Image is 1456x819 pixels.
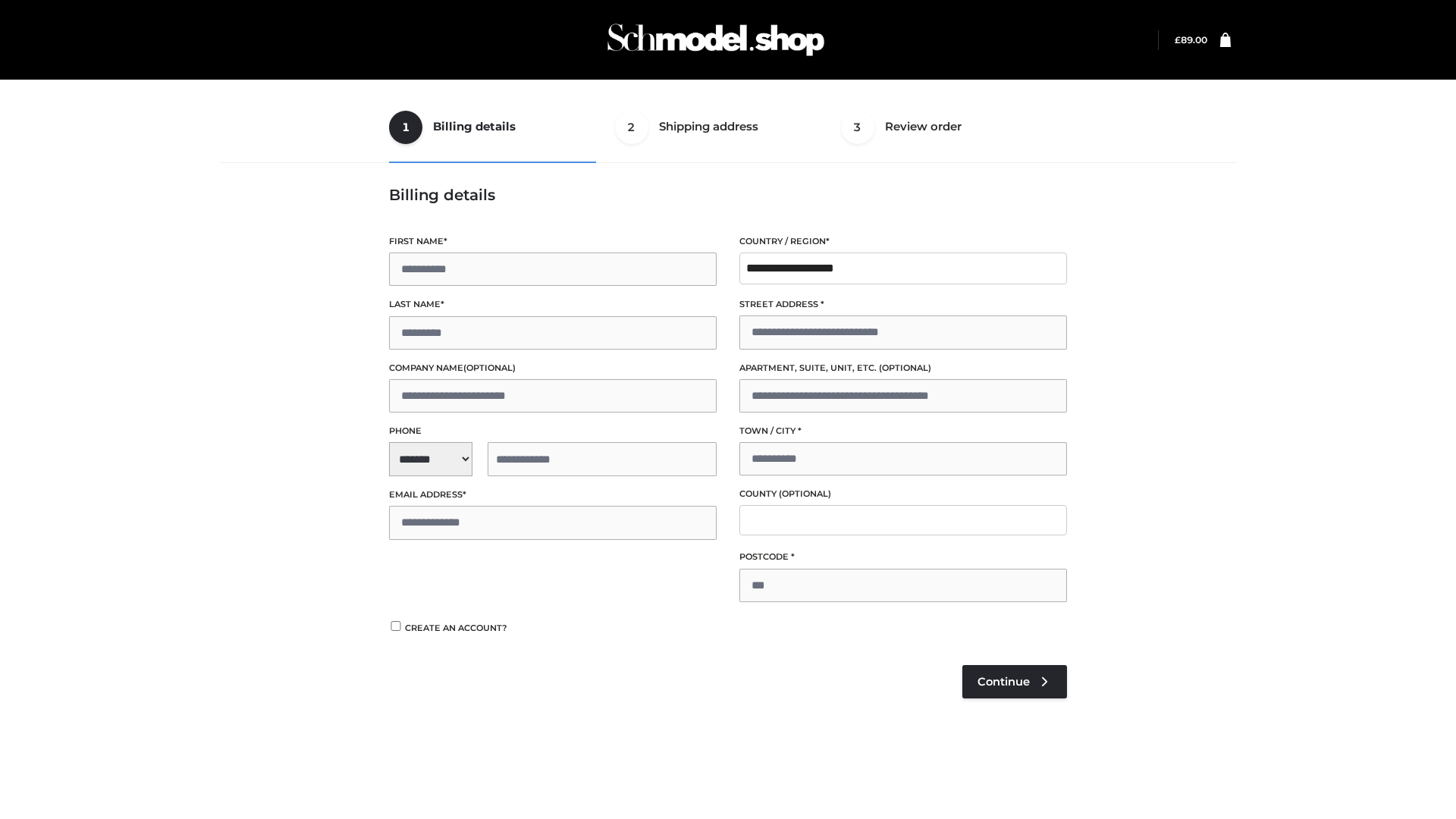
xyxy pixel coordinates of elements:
[389,186,1067,204] h3: Billing details
[779,488,831,499] span: (optional)
[739,487,1067,501] label: County
[463,362,516,373] span: (optional)
[405,623,507,633] span: Create an account?
[739,424,1067,438] label: Town / City
[1175,34,1207,45] a: £89.00
[389,621,403,631] input: Create an account?
[389,361,717,375] label: Company name
[739,234,1067,249] label: Country / Region
[389,234,717,249] label: First name
[962,665,1067,698] a: Continue
[977,675,1030,689] span: Continue
[389,297,717,312] label: Last name
[389,488,717,502] label: Email address
[602,10,830,70] img: Schmodel Admin 964
[1175,34,1181,45] span: £
[389,424,717,438] label: Phone
[739,297,1067,312] label: Street address
[879,362,931,373] span: (optional)
[739,361,1067,375] label: Apartment, suite, unit, etc.
[739,550,1067,564] label: Postcode
[1175,34,1207,45] bdi: 89.00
